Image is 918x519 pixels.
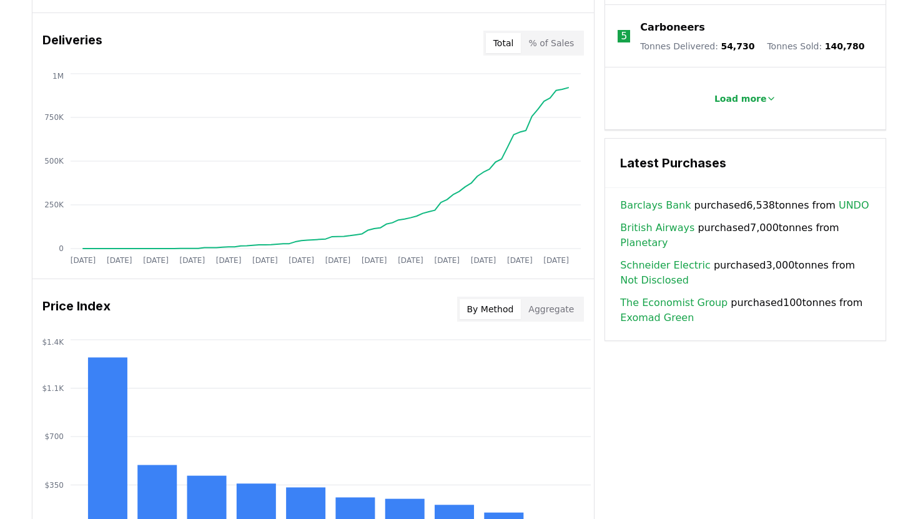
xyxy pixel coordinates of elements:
a: Planetary [620,235,668,250]
tspan: [DATE] [434,256,460,265]
tspan: [DATE] [362,256,387,265]
tspan: [DATE] [325,256,351,265]
button: Total [486,33,521,53]
span: purchased 3,000 tonnes from [620,258,871,288]
tspan: 750K [44,113,64,122]
tspan: [DATE] [398,256,423,265]
span: 140,780 [825,41,865,51]
p: Tonnes Delivered : [640,40,754,52]
tspan: 250K [44,200,64,209]
span: purchased 6,538 tonnes from [620,198,869,213]
tspan: [DATE] [71,256,96,265]
tspan: 1M [52,72,64,81]
tspan: [DATE] [107,256,132,265]
a: Schneider Electric [620,258,710,273]
tspan: 500K [44,157,64,166]
tspan: 0 [59,244,64,253]
tspan: $350 [44,481,64,490]
tspan: $1.1K [42,384,64,393]
a: Barclays Bank [620,198,691,213]
tspan: [DATE] [143,256,169,265]
p: 5 [621,29,627,44]
p: Load more [714,92,767,105]
h3: Deliveries [42,31,102,56]
tspan: $700 [44,432,64,441]
h3: Latest Purchases [620,154,871,172]
span: purchased 7,000 tonnes from [620,220,871,250]
a: UNDO [839,198,869,213]
tspan: [DATE] [543,256,569,265]
span: 54,730 [721,41,754,51]
a: Carboneers [640,20,704,35]
tspan: [DATE] [471,256,496,265]
button: Load more [704,86,787,111]
tspan: [DATE] [180,256,205,265]
button: By Method [460,299,521,319]
tspan: [DATE] [252,256,278,265]
h3: Price Index [42,297,111,322]
a: Exomad Green [620,310,694,325]
span: purchased 100 tonnes from [620,295,871,325]
p: Tonnes Sold : [767,40,864,52]
button: % of Sales [521,33,581,53]
a: British Airways [620,220,694,235]
a: Not Disclosed [620,273,689,288]
tspan: [DATE] [289,256,314,265]
tspan: $1.4K [42,338,64,347]
button: Aggregate [521,299,581,319]
tspan: [DATE] [216,256,242,265]
tspan: [DATE] [507,256,533,265]
a: The Economist Group [620,295,728,310]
